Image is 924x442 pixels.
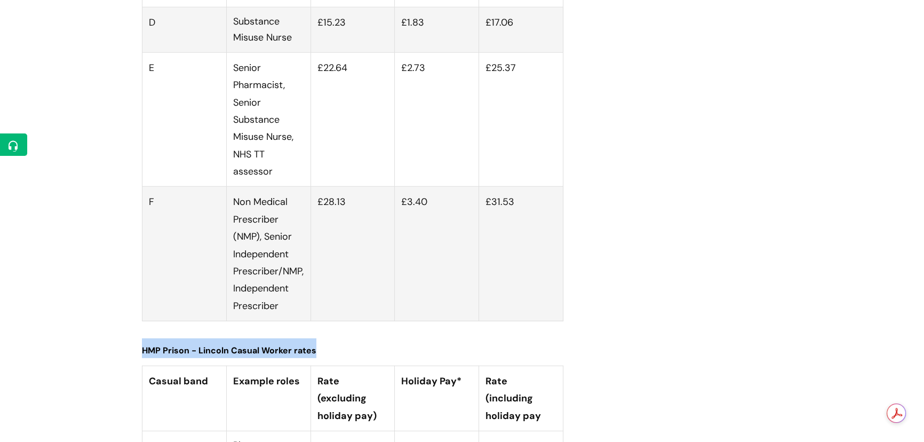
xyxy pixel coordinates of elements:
td: £31.53 [479,187,563,321]
th: Holiday Pay* [395,366,479,431]
td: £22.64 [310,52,394,187]
th: Rate (excluding holiday pay) [310,366,395,431]
td: £15.23 [310,7,394,53]
td: Non Medical Prescriber (NMP), Senior Independent Prescriber/NMP, Independent Prescriber [227,187,311,321]
td: £28.13 [310,187,394,321]
th: Example roles [226,366,310,431]
td: E [142,52,227,187]
th: Rate (including holiday pay [479,366,563,431]
td: £17.06 [479,7,563,53]
td: £1.83 [394,7,479,53]
td: £25.37 [479,52,563,187]
td: £2.73 [394,52,479,187]
td: D [142,7,227,53]
p: Substance Misuse Nurse [233,14,304,46]
span: HMP Prison - Lincoln Casual Worker rates [142,345,316,356]
td: F [142,187,227,321]
td: Senior Pharmacist, Senior Substance Misuse Nurse, NHS TT assessor [227,52,311,187]
td: £3.40 [394,187,479,321]
th: Casual band [142,366,227,431]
